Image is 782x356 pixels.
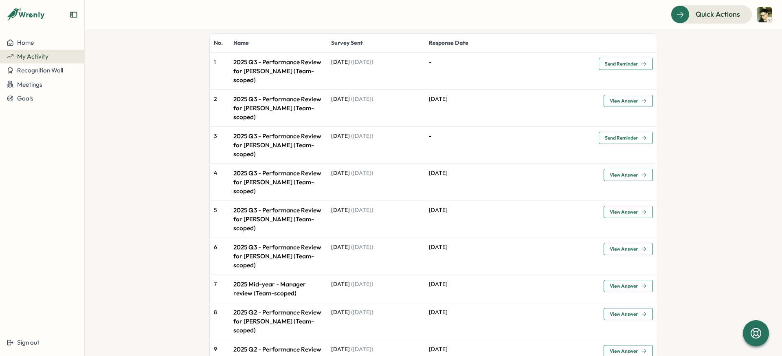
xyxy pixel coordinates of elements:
[425,34,592,53] th: Response Date
[696,9,740,20] span: Quick Actions
[604,206,653,218] button: View Answer
[210,238,229,275] td: 6
[429,345,595,354] p: [DATE]
[610,284,638,288] span: View Answer
[210,90,229,127] td: 2
[210,275,229,303] td: 7
[610,349,638,354] span: View Answer
[350,243,373,251] span: ( [DATE] )
[233,308,323,335] p: 2025 Q2 - Performance Review for [PERSON_NAME] (Team-scoped)
[327,164,425,201] td: [DATE]
[17,339,40,346] span: Sign out
[210,201,229,238] td: 5
[350,280,373,288] span: ( [DATE] )
[610,98,638,103] span: View Answer
[210,303,229,340] td: 8
[210,34,229,53] th: No.
[605,135,638,140] span: Send Reminder
[429,206,595,215] p: [DATE]
[350,206,373,214] span: ( [DATE] )
[350,169,373,177] span: ( [DATE] )
[429,95,595,104] p: [DATE]
[327,201,425,238] td: [DATE]
[210,53,229,90] td: 1
[429,58,591,67] p: -
[233,243,323,270] p: 2025 Q3 - Performance Review for [PERSON_NAME] (Team-scoped)
[610,173,638,177] span: View Answer
[327,34,425,53] th: Survey Sent
[429,280,595,289] p: [DATE]
[327,90,425,127] td: [DATE]
[17,81,42,88] span: Meetings
[599,132,653,144] button: Send Reminder
[350,95,373,103] span: ( [DATE] )
[757,7,772,22] img: Quan Ngo
[604,243,653,255] button: View Answer
[429,308,595,317] p: [DATE]
[233,132,323,159] p: 2025 Q3 - Performance Review for [PERSON_NAME] (Team-scoped)
[610,247,638,251] span: View Answer
[350,132,373,140] span: ( [DATE] )
[429,132,591,141] p: -
[327,238,425,275] td: [DATE]
[605,61,638,66] span: Send Reminder
[610,312,638,317] span: View Answer
[327,127,425,164] td: [DATE]
[350,345,373,353] span: ( [DATE] )
[327,53,425,90] td: [DATE]
[233,169,323,196] p: 2025 Q3 - Performance Review for [PERSON_NAME] (Team-scoped)
[429,169,595,178] p: [DATE]
[327,275,425,303] td: [DATE]
[233,95,323,122] p: 2025 Q3 - Performance Review for [PERSON_NAME] (Team-scoped)
[604,169,653,181] button: View Answer
[17,66,63,74] span: Recognition Wall
[604,308,653,320] button: View Answer
[350,58,373,66] span: ( [DATE] )
[17,52,48,60] span: My Activity
[610,210,638,214] span: View Answer
[229,34,327,53] th: Name
[233,206,323,233] p: 2025 Q3 - Performance Review for [PERSON_NAME] (Team-scoped)
[210,164,229,201] td: 4
[17,94,33,102] span: Goals
[604,95,653,107] button: View Answer
[599,58,653,70] button: Send Reminder
[671,5,752,23] button: Quick Actions
[233,280,323,298] p: 2025 Mid-year - Manager review (Team-scoped)
[350,308,373,316] span: ( [DATE] )
[210,127,229,164] td: 3
[70,11,78,19] button: Expand sidebar
[233,58,323,85] p: 2025 Q3 - Performance Review for [PERSON_NAME] (Team-scoped)
[17,39,34,46] span: Home
[327,303,425,340] td: [DATE]
[429,243,595,252] p: [DATE]
[604,280,653,292] button: View Answer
